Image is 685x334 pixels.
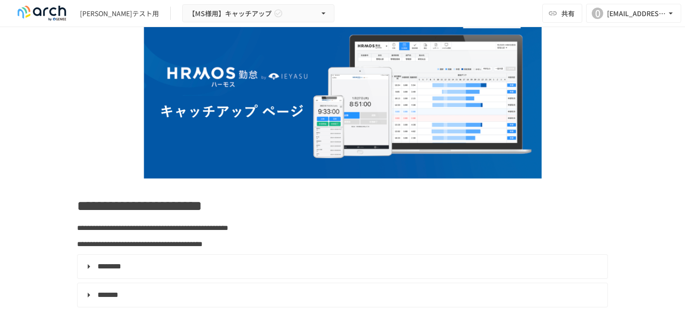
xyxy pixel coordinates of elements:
span: 【MS様用】キャッチアップ [188,8,272,19]
button: 【MS様用】キャッチアップ [182,4,334,23]
div: [EMAIL_ADDRESS][DOMAIN_NAME] [607,8,666,19]
button: 0[EMAIL_ADDRESS][DOMAIN_NAME] [586,4,681,23]
div: [PERSON_NAME]テスト用 [80,9,159,19]
img: logo-default@2x-9cf2c760.svg [11,6,72,21]
div: 0 [592,8,603,19]
span: 共有 [561,8,575,19]
button: 共有 [542,4,582,23]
